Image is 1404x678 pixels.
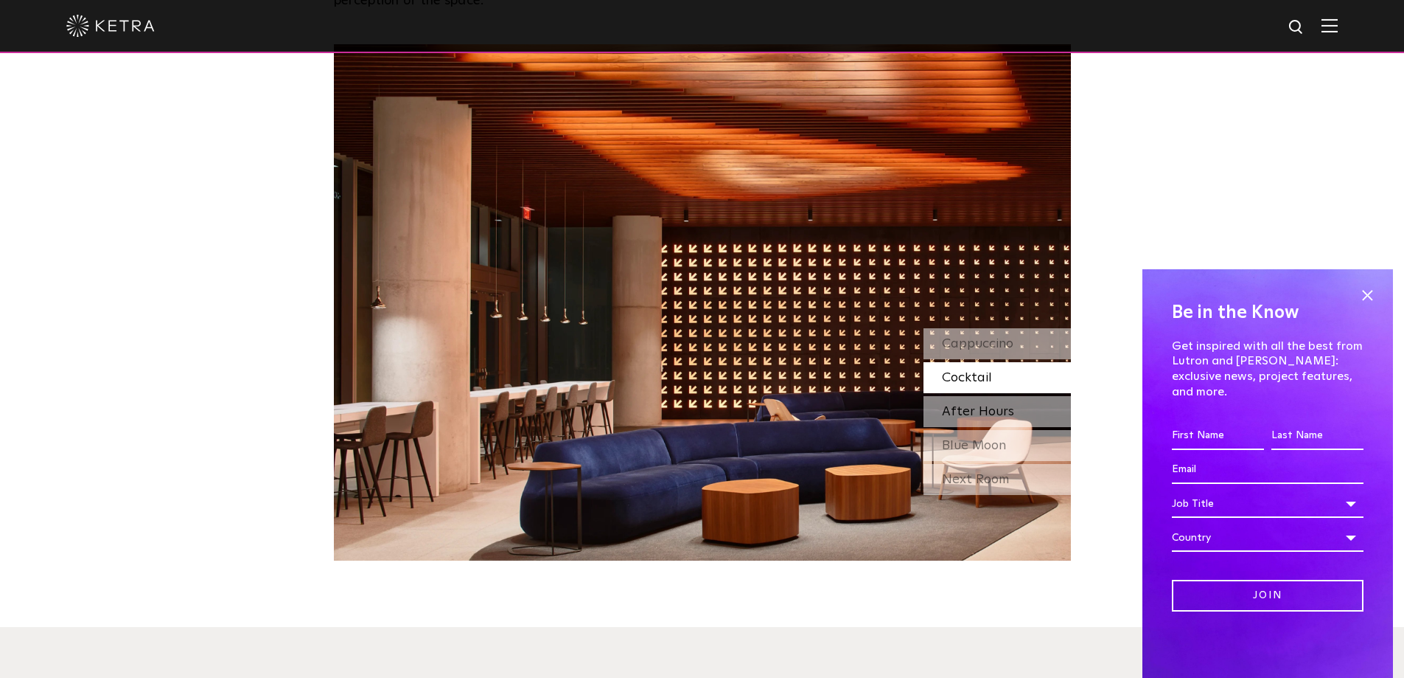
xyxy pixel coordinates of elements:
[334,44,1071,561] img: SS_SXSW_Desktop_Warm
[1172,339,1363,400] p: Get inspired with all the best from Lutron and [PERSON_NAME]: exclusive news, project features, a...
[942,405,1014,418] span: After Hours
[942,439,1006,452] span: Blue Moon
[66,15,155,37] img: ketra-logo-2019-white
[1172,456,1363,484] input: Email
[1172,422,1264,450] input: First Name
[1172,580,1363,612] input: Join
[1271,422,1363,450] input: Last Name
[1321,18,1338,32] img: Hamburger%20Nav.svg
[1172,490,1363,518] div: Job Title
[1288,18,1306,37] img: search icon
[1172,299,1363,327] h4: Be in the Know
[942,337,1013,350] span: Cappuccino
[942,371,992,384] span: Cocktail
[1172,524,1363,552] div: Country
[923,464,1071,495] div: Next Room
